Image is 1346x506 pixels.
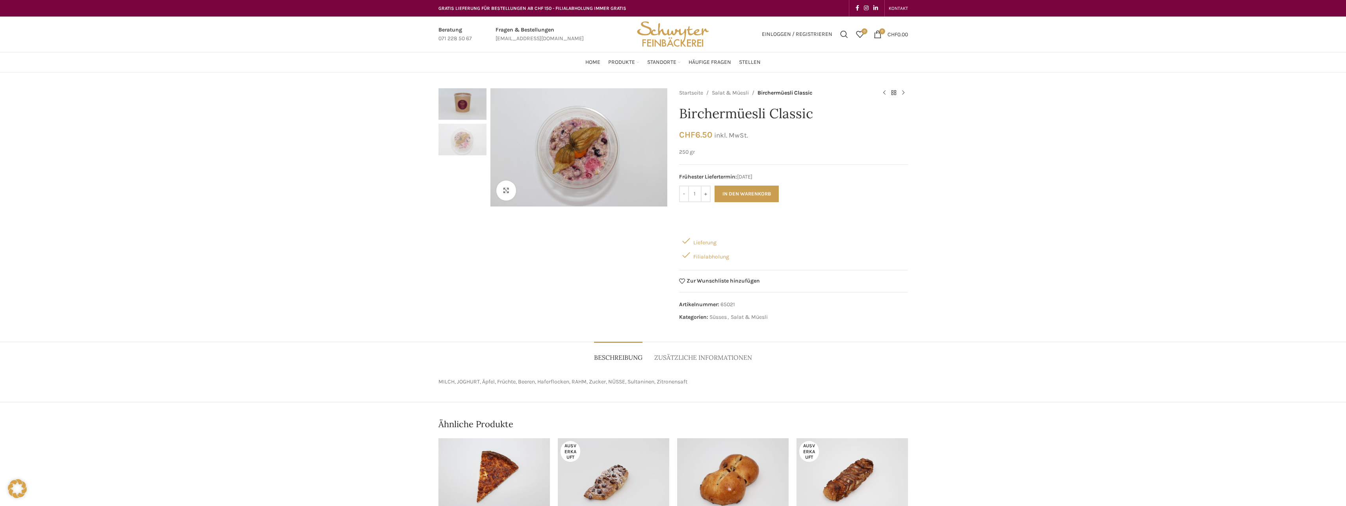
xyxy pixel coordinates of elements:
span: , [728,313,729,322]
span: Ausverkauft [561,441,580,462]
bdi: 6.50 [679,130,712,140]
span: [DATE] [679,173,908,181]
div: Secondary navigation [885,0,912,16]
span: Frühester Liefertermin: [679,173,737,180]
button: In den Warenkorb [715,186,779,202]
a: Site logo [634,30,711,37]
span: Kategorien: [679,314,708,320]
span: Produkte [608,59,635,66]
span: Home [585,59,600,66]
a: Linkedin social link [871,3,880,14]
span: KONTAKT [889,6,908,11]
div: Meine Wunschliste [852,26,868,42]
a: Infobox link [496,26,584,43]
span: 65021 [720,301,735,308]
span: Ähnliche Produkte [438,418,513,430]
span: Birchermüesli Classic [757,89,812,97]
input: + [701,186,711,202]
a: Facebook social link [853,3,861,14]
div: Main navigation [434,54,912,70]
a: Infobox link [438,26,472,43]
iframe: Sicherer Rahmen für schnelle Bezahlvorgänge [678,208,910,227]
a: Häufige Fragen [689,54,731,70]
span: Zusätzliche Informationen [654,353,752,362]
input: - [679,186,689,202]
a: 0 [852,26,868,42]
input: Produktmenge [689,186,701,202]
div: Filialabholung [679,248,908,262]
small: inkl. MwSt. [714,131,748,139]
a: Einloggen / Registrieren [758,26,836,42]
a: Suchen [836,26,852,42]
span: Zur Wunschliste hinzufügen [687,278,760,284]
a: Home [585,54,600,70]
span: 0 [861,28,867,34]
span: CHF [679,130,695,140]
a: KONTAKT [889,0,908,16]
div: 2 / 2 [438,124,486,159]
bdi: 0.00 [887,31,908,37]
span: 0 [879,28,885,34]
h1: Birchermüesli Classic [679,106,908,122]
span: CHF [887,31,897,37]
span: Artikelnummer: [679,301,719,308]
div: Lieferung [679,234,908,248]
a: Next product [899,88,908,98]
p: 250 gr [679,148,908,156]
span: Häufige Fragen [689,59,731,66]
div: 2 / 2 [488,88,669,206]
p: MILCH, JOGHURT, Äpfel, Früchte, Beeren, Haferflocken, RAHM, Zucker, NÜSSE, Sultaninen, Zitronensaft [438,378,908,386]
a: 0 CHF0.00 [870,26,912,42]
nav: Breadcrumb [679,88,872,98]
img: Bäckerei Schwyter [634,17,711,52]
span: Stellen [739,59,761,66]
a: Startseite [679,89,703,97]
div: 1 / 2 [438,88,486,124]
a: Salat & Müesli [712,89,749,97]
a: Stellen [739,54,761,70]
span: Beschreibung [594,353,642,362]
span: Ausverkauft [799,441,819,462]
a: Instagram social link [861,3,871,14]
a: Standorte [647,54,681,70]
a: Produkte [608,54,639,70]
a: Salat & Müesli [731,314,768,320]
span: Einloggen / Registrieren [762,32,832,37]
span: GRATIS LIEFERUNG FÜR BESTELLUNGEN AB CHF 150 - FILIALABHOLUNG IMMER GRATIS [438,6,626,11]
a: Previous product [880,88,889,98]
a: Süsses [709,314,727,320]
span: Standorte [647,59,676,66]
a: Zur Wunschliste hinzufügen [679,278,760,284]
